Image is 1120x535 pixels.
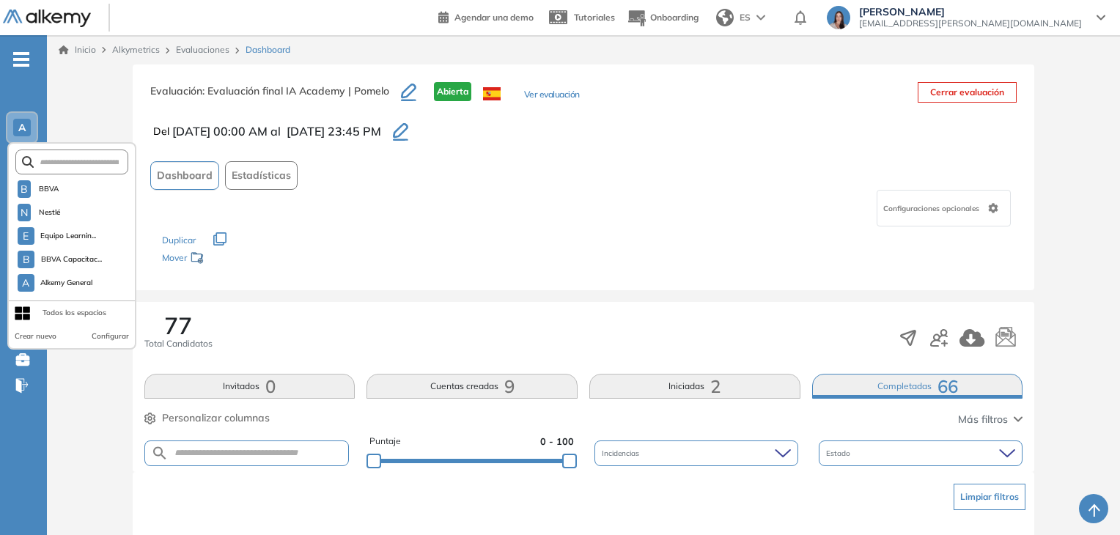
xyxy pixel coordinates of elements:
[162,235,196,246] span: Duplicar
[366,374,578,399] button: Cuentas creadas9
[454,12,534,23] span: Agendar una demo
[524,88,580,103] button: Ver evaluación
[23,230,29,242] span: E
[574,12,615,23] span: Tutoriales
[202,84,389,97] span: : Evaluación final IA Academy | Pomelo
[270,122,281,140] span: al
[819,440,1023,466] div: Estado
[23,254,30,265] span: B
[246,43,290,56] span: Dashboard
[40,277,93,289] span: Alkemy General
[540,435,574,449] span: 0 - 100
[162,246,309,273] div: Mover
[232,168,291,183] span: Estadísticas
[21,183,28,195] span: B
[153,124,169,139] span: Del
[144,410,270,426] button: Personalizar columnas
[877,190,1011,226] div: Configuraciones opcionales
[40,230,97,242] span: Equipo Learnin...
[112,44,160,55] span: Alkymetrics
[13,58,29,61] i: -
[602,448,642,459] span: Incidencias
[21,207,28,218] span: N
[369,435,401,449] span: Puntaje
[594,440,798,466] div: Incidencias
[162,410,270,426] span: Personalizar columnas
[22,277,29,289] span: A
[150,161,219,190] button: Dashboard
[627,2,699,34] button: Onboarding
[434,82,471,101] span: Abierta
[756,15,765,21] img: arrow
[43,307,106,319] div: Todos los espacios
[144,337,213,350] span: Total Candidatos
[918,82,1017,103] button: Cerrar evaluación
[954,484,1025,510] button: Limpiar filtros
[716,9,734,26] img: world
[740,11,751,24] span: ES
[958,412,1008,427] span: Más filtros
[37,207,62,218] span: Nestlé
[483,87,501,100] img: ESP
[859,18,1082,29] span: [EMAIL_ADDRESS][PERSON_NAME][DOMAIN_NAME]
[812,374,1023,399] button: Completadas66
[164,314,192,337] span: 77
[18,122,26,133] span: A
[92,331,129,342] button: Configurar
[883,203,982,214] span: Configuraciones opcionales
[144,374,355,399] button: Invitados0
[15,331,56,342] button: Crear nuevo
[172,122,268,140] span: [DATE] 00:00 AM
[151,444,169,462] img: SEARCH_ALT
[176,44,229,55] a: Evaluaciones
[650,12,699,23] span: Onboarding
[225,161,298,190] button: Estadísticas
[150,82,401,113] h3: Evaluación
[287,122,381,140] span: [DATE] 23:45 PM
[589,374,800,399] button: Iniciadas2
[40,254,102,265] span: BBVA Capacitac...
[826,448,853,459] span: Estado
[157,168,213,183] span: Dashboard
[59,43,96,56] a: Inicio
[37,183,61,195] span: BBVA
[3,10,91,28] img: Logo
[958,412,1023,427] button: Más filtros
[438,7,534,25] a: Agendar una demo
[859,6,1082,18] span: [PERSON_NAME]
